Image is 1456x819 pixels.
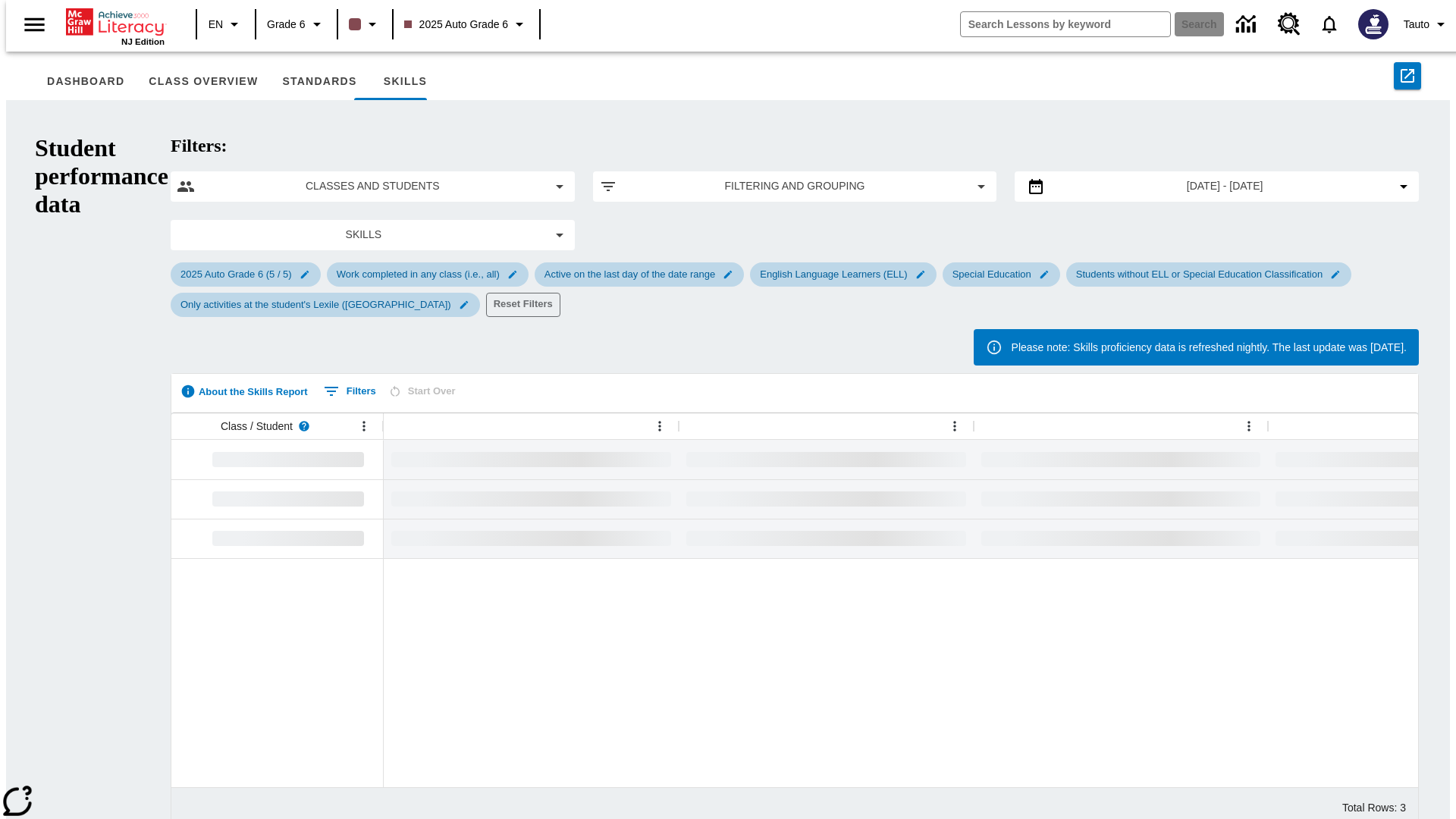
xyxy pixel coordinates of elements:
[943,268,1040,280] span: Special Education
[328,268,509,280] span: Work completed in any class (i.e., all)
[189,227,538,243] span: Skills
[35,64,136,100] button: Dashboard
[1394,62,1421,89] button: Export to CSV
[66,5,165,46] div: Home
[343,11,388,38] button: Class color is dark brown. Change class color
[136,64,270,100] button: Class Overview
[943,415,966,438] button: Open Menu
[1358,9,1389,39] img: Avatar
[174,380,314,403] button: About the Skills Report
[35,134,168,814] h1: Student performance data
[535,262,744,287] div: Edit Active on the last day of the date range filter selected submenu item
[648,415,671,438] button: Open Menu
[171,262,321,287] div: Edit 2025 Auto Grade 6 (5 / 5) filter selected submenu item
[1067,268,1332,280] span: Students without ELL or Special Education Classification
[171,268,301,280] span: 2025 Auto Grade 6 (5 / 5)
[535,268,724,280] span: Active on the last day of the date range
[171,136,1419,156] h2: Filters:
[404,17,509,33] span: 2025 Auto Grade 6
[1269,4,1310,45] a: Resource Center, Will open in new tab
[320,379,380,403] button: Show filters
[270,64,369,100] button: Standards
[943,262,1060,287] div: Edit Special Education filter selected submenu item
[353,415,375,438] button: Open Menu
[209,17,223,33] span: EN
[177,226,569,244] button: Select skills menu item
[1395,177,1413,196] svg: Collapse Date Range Filter
[327,262,529,287] div: Edit Work completed in any class (i.e., all) filter selected submenu item
[1187,178,1263,194] span: [DATE] - [DATE]
[171,299,460,310] span: Only activities at the student's Lexile ([GEOGRAPHIC_DATA])
[1342,800,1406,815] div: Total Rows: 3
[171,293,480,317] div: Edit Only activities at the student's Lexile (Reading) filter selected submenu item
[1012,334,1407,361] div: Please note: Skills proficiency data is refreshed nightly. The last update was [DATE].
[1066,262,1351,287] div: Edit Students without ELL or Special Education Classification filter selected submenu item
[261,11,332,38] button: Grade: Grade 6, Select a grade
[1349,5,1398,44] button: Select a new avatar
[267,17,306,33] span: Grade 6
[1310,5,1349,44] a: Notifications
[629,178,961,194] span: Filtering and Grouping
[961,12,1170,36] input: search field
[199,383,308,400] span: About the Skills Report
[177,177,569,196] button: Select classes and students menu item
[1227,4,1269,45] a: Data Center
[599,177,991,196] button: Apply filters menu item
[121,37,165,46] span: NJ Edition
[12,2,57,47] button: Open side menu
[207,178,538,194] span: Classes and Students
[293,415,315,438] button: Read more about Class / Student
[750,262,936,287] div: Edit English Language Learners (ELL) filter selected submenu item
[751,268,916,280] span: English Language Learners (ELL)
[398,11,535,38] button: Class: 2025 Auto Grade 6, Select your class
[202,11,250,38] button: Language: EN, Select a language
[1238,415,1260,438] button: Open Menu
[369,64,441,100] button: Skills
[221,419,293,434] span: Class / Student
[1398,11,1456,38] button: Profile/Settings
[1404,17,1429,33] span: Tauto
[1021,177,1413,196] button: Select the date range menu item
